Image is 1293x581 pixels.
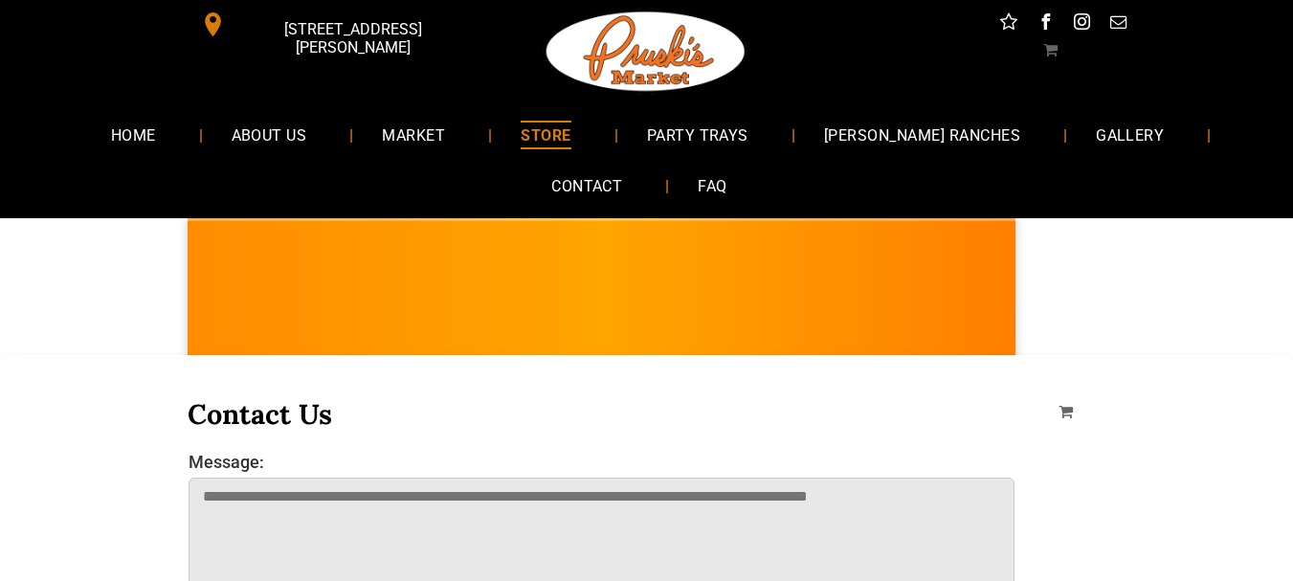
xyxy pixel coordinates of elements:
a: Social network [996,10,1021,39]
a: PARTY TRAYS [618,109,777,160]
a: email [1105,10,1130,39]
a: [PERSON_NAME] RANCHES [795,109,1049,160]
a: GALLERY [1067,109,1193,160]
a: [STREET_ADDRESS][PERSON_NAME] [188,10,480,39]
a: ABOUT US [203,109,336,160]
a: HOME [82,109,185,160]
a: facebook [1033,10,1058,39]
a: STORE [492,109,599,160]
label: Message: [189,452,1015,472]
a: CONTACT [523,161,651,212]
a: instagram [1069,10,1094,39]
h3: Contact Us [188,396,1016,432]
a: MARKET [353,109,474,160]
span: [STREET_ADDRESS][PERSON_NAME] [229,11,476,66]
a: FAQ [669,161,755,212]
